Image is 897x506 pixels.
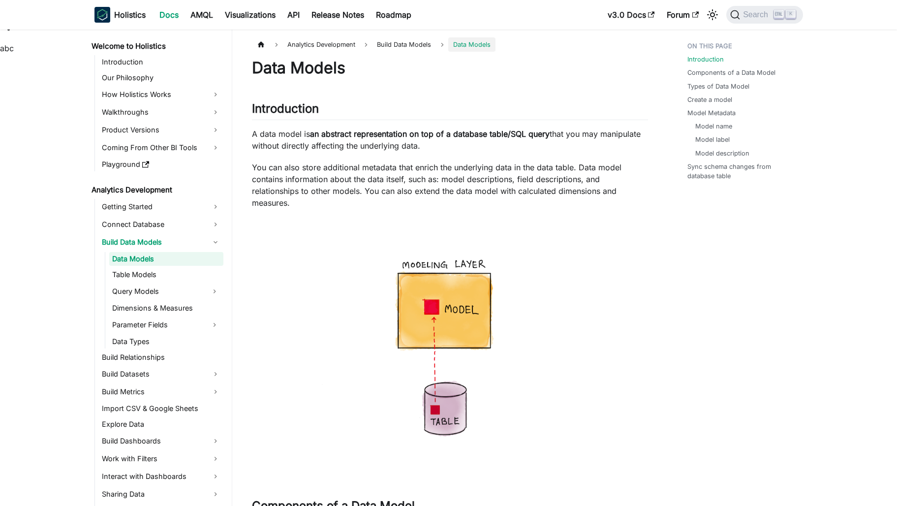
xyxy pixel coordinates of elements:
[114,9,146,21] b: Holistics
[695,135,730,144] a: Model label
[252,37,648,52] nav: Breadcrumbs
[306,7,370,23] a: Release Notes
[99,199,223,215] a: Getting Started
[109,301,223,315] a: Dimensions & Measures
[109,284,206,299] a: Query Models
[99,234,223,250] a: Build Data Models
[99,366,223,382] a: Build Datasets
[687,162,797,181] a: Sync schema changes from database table
[726,6,803,24] button: Search (Ctrl+K)
[252,58,648,78] h1: Data Models
[99,384,223,400] a: Build Metrics
[89,183,223,197] a: Analytics Development
[94,7,146,23] a: HolisticsHolistics
[282,37,360,52] span: Analytics Development
[661,7,705,23] a: Forum
[99,417,223,431] a: Explore Data
[310,129,550,139] strong: an abstract representation on top of a database table/SQL query
[206,317,223,333] button: Expand sidebar category 'Parameter Fields'
[687,95,732,104] a: Create a model
[370,7,417,23] a: Roadmap
[281,7,306,23] a: API
[252,128,648,152] p: A data model is that you may manipulate without directly affecting the underlying data.
[109,252,223,266] a: Data Models
[109,317,206,333] a: Parameter Fields
[99,140,223,156] a: Coming From Other BI Tools
[99,87,223,102] a: How Holistics Works
[448,37,495,52] span: Data Models
[99,217,223,232] a: Connect Database
[99,158,223,171] a: Playground
[687,82,749,91] a: Types of Data Model
[252,101,648,120] h2: Introduction
[206,284,223,299] button: Expand sidebar category 'Query Models'
[99,451,223,467] a: Work with Filters
[740,10,774,19] span: Search
[94,7,110,23] img: Holistics
[252,161,648,209] p: You can also store additional metadata that enrich the underlying data in the data table. Data mo...
[99,469,223,484] a: Interact with Dashboards
[372,37,436,52] span: Build Data Models
[705,7,720,23] button: Switch between dark and light mode (currently light mode)
[99,104,223,120] a: Walkthroughs
[99,350,223,364] a: Build Relationships
[89,39,223,53] a: Welcome to Holistics
[185,7,219,23] a: AMQL
[687,68,775,77] a: Components of a Data Model
[99,71,223,85] a: Our Philosophy
[99,486,223,502] a: Sharing Data
[219,7,281,23] a: Visualizations
[687,108,736,118] a: Model Metadata
[109,268,223,282] a: Table Models
[85,30,232,506] nav: Docs sidebar
[602,7,661,23] a: v3.0 Docs
[695,122,732,131] a: Model name
[687,55,724,64] a: Introduction
[252,37,271,52] a: Home page
[99,402,223,415] a: Import CSV & Google Sheets
[99,122,223,138] a: Product Versions
[695,149,749,158] a: Model description
[786,10,796,19] kbd: K
[154,7,185,23] a: Docs
[99,433,223,449] a: Build Dashboards
[99,55,223,69] a: Introduction
[109,335,223,348] a: Data Types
